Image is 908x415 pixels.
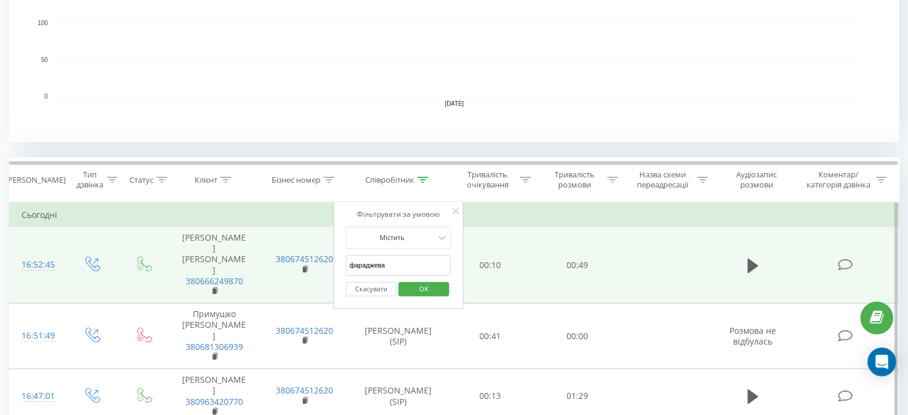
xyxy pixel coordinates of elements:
text: [DATE] [445,100,464,107]
td: 00:00 [534,303,620,369]
div: Тривалість розмови [544,170,604,190]
td: 00:49 [534,227,620,303]
div: Статус [130,175,153,185]
div: 16:47:01 [21,385,53,408]
a: 380674512620 [276,325,333,336]
div: Аудіозапис розмови [722,170,792,190]
a: 380674512620 [276,385,333,396]
div: Open Intercom Messenger [867,348,896,376]
input: Введіть значення [346,255,451,276]
div: Фільтрувати за умовою [346,208,451,220]
td: Примушко [PERSON_NAME] [169,303,259,369]
div: 16:51:49 [21,324,53,348]
div: 16:52:45 [21,253,53,276]
div: Тривалість очікування [458,170,518,190]
td: [PERSON_NAME] (SIP) [350,303,447,369]
td: 00:41 [447,303,534,369]
div: Тип дзвінка [75,170,103,190]
div: Назва схеми переадресації [632,170,694,190]
td: 00:10 [447,227,534,303]
span: OK [407,279,441,298]
div: Співробітник [365,175,414,185]
button: OK [398,282,449,297]
a: 380674512620 [276,253,333,265]
div: [PERSON_NAME] [5,175,66,185]
text: 0 [44,93,48,100]
a: 380681306939 [186,341,243,352]
td: Сьогодні [10,203,899,227]
div: Коментар/категорія дзвінка [803,170,873,190]
div: Клієнт [195,175,217,185]
text: 100 [38,20,48,26]
a: 380666249870 [186,275,243,287]
div: Бізнес номер [272,175,321,185]
span: Розмова не відбулась [730,325,776,347]
td: [PERSON_NAME] [PERSON_NAME] [169,227,259,303]
button: Скасувати [346,282,396,297]
a: 380963420770 [186,396,243,407]
text: 50 [41,57,48,63]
